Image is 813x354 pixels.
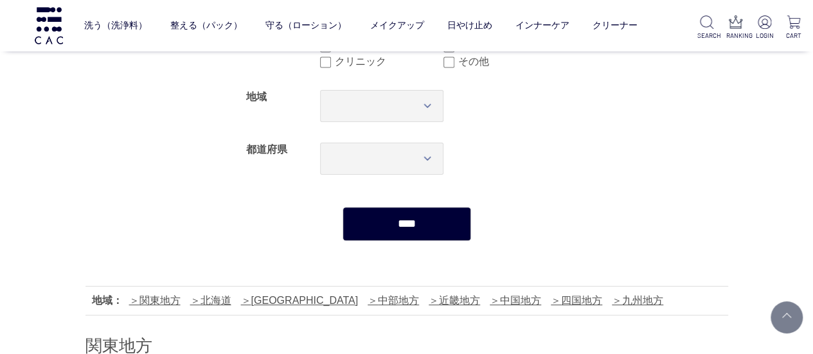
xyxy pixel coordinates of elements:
[246,144,287,155] label: 都道府県
[370,10,424,42] a: メイクアップ
[129,295,181,306] a: 関東地方
[84,10,147,42] a: 洗う（洗浄料）
[429,295,480,306] a: 近畿地方
[697,31,716,40] p: SEARCH
[784,15,803,40] a: CART
[726,31,745,40] p: RANKING
[726,15,745,40] a: RANKING
[190,295,231,306] a: 北海道
[265,10,346,42] a: 守る（ローション）
[490,295,541,306] a: 中国地方
[515,10,569,42] a: インナーケア
[241,295,359,306] a: [GEOGRAPHIC_DATA]
[697,15,716,40] a: SEARCH
[551,295,602,306] a: 四国地方
[246,91,267,102] label: 地域
[784,31,803,40] p: CART
[755,31,774,40] p: LOGIN
[92,293,123,308] div: 地域：
[612,295,663,306] a: 九州地方
[33,7,65,44] img: logo
[170,10,242,42] a: 整える（パック）
[592,10,637,42] a: クリーナー
[755,15,774,40] a: LOGIN
[447,10,492,42] a: 日やけ止め
[368,295,419,306] a: 中部地方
